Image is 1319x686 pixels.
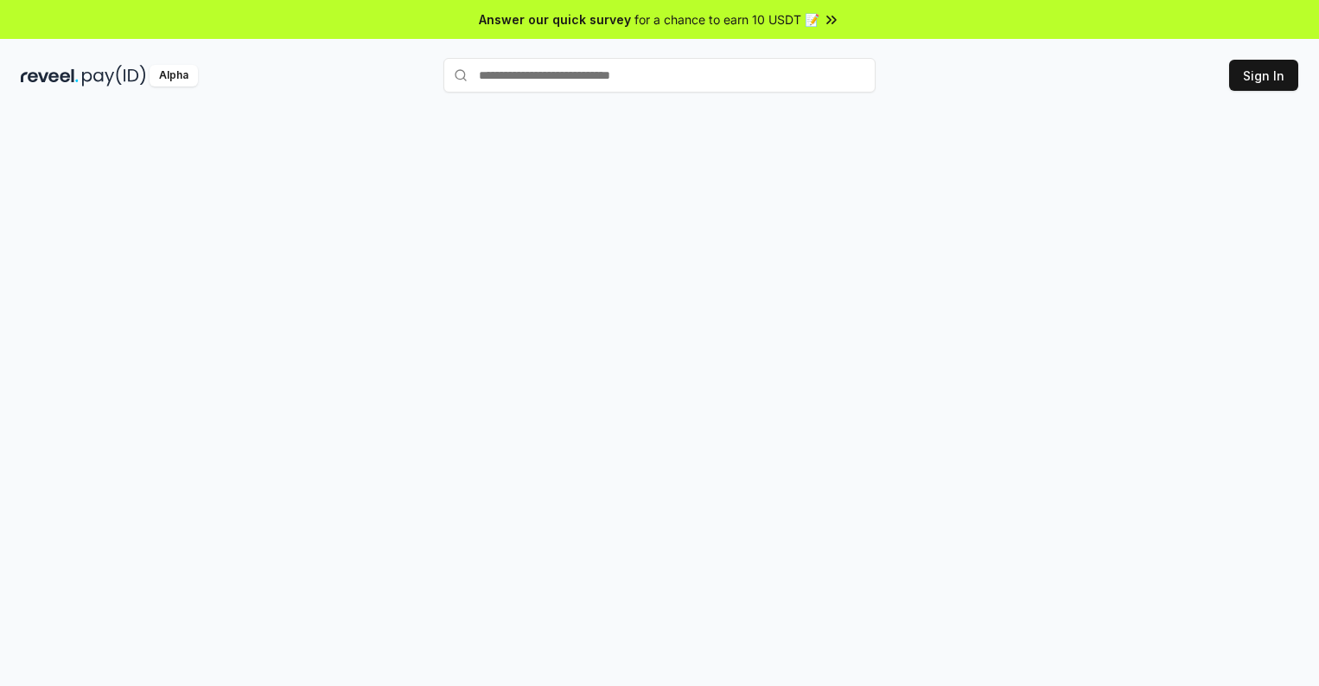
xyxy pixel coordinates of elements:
[82,65,146,87] img: pay_id
[150,65,198,87] div: Alpha
[634,10,819,29] span: for a chance to earn 10 USDT 📝
[1229,60,1298,91] button: Sign In
[479,10,631,29] span: Answer our quick survey
[21,65,79,87] img: reveel_dark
